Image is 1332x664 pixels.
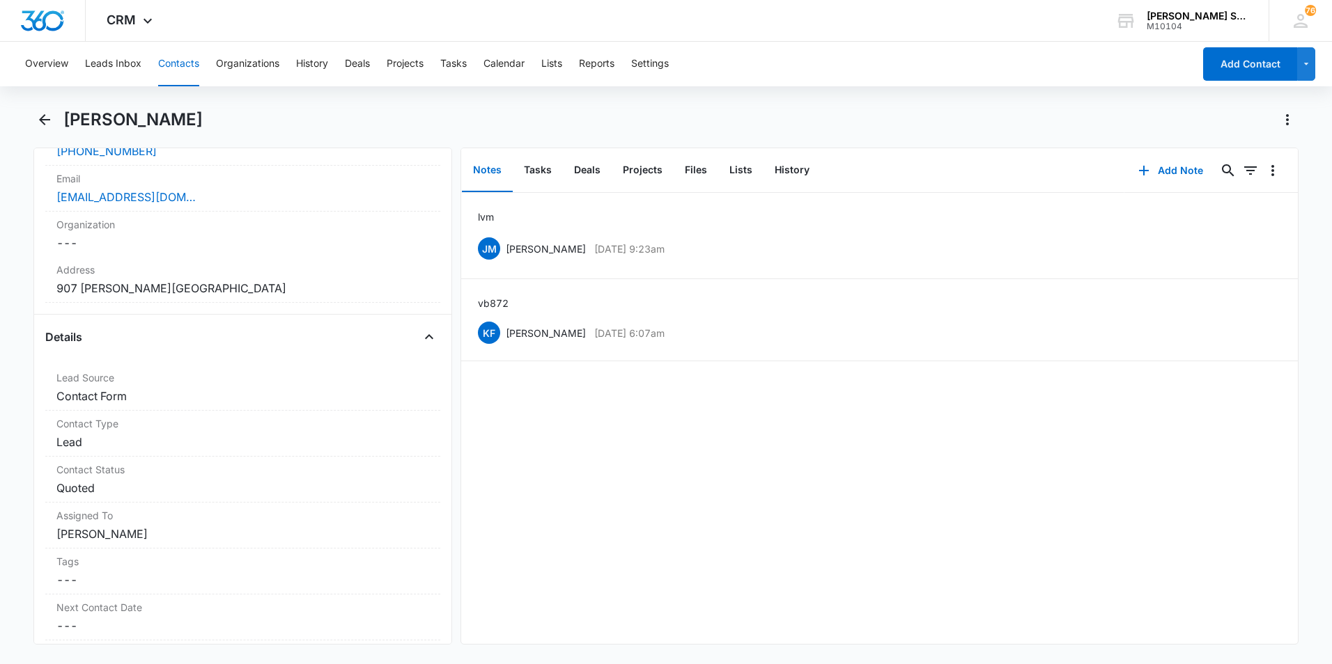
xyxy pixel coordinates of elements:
button: Overview [25,42,68,86]
button: Close [418,326,440,348]
button: Actions [1276,109,1299,131]
span: CRM [107,13,136,27]
dd: --- [56,617,429,634]
a: [EMAIL_ADDRESS][DOMAIN_NAME] [56,189,196,205]
button: Tasks [513,149,563,192]
span: 76 [1305,5,1316,16]
div: Assigned To[PERSON_NAME] [45,503,440,548]
label: Contact Type [56,416,429,431]
p: [PERSON_NAME] [506,242,586,256]
div: Address907 [PERSON_NAME][GEOGRAPHIC_DATA] [45,257,440,303]
label: Organization [56,217,429,232]
p: vb8 72 [478,296,509,310]
button: Projects [387,42,424,86]
button: Filters [1239,159,1262,182]
button: Deals [563,149,612,192]
button: Overflow Menu [1262,159,1284,182]
div: Next Contact Date--- [45,594,440,640]
button: Deals [345,42,370,86]
p: [PERSON_NAME] [506,326,586,340]
button: Search... [1217,159,1239,182]
p: [DATE] 9:23am [594,242,665,256]
div: account name [1147,10,1248,22]
label: Lead Source [56,370,429,385]
label: Address [56,262,429,277]
button: Notes [462,149,513,192]
button: Add Note [1124,154,1217,187]
button: Contacts [158,42,199,86]
label: Assigned To [56,508,429,523]
div: notifications count [1305,5,1316,16]
button: Add Contact [1203,47,1297,81]
button: Tasks [440,42,467,86]
span: KF [478,322,500,344]
label: Next Contact Date [56,600,429,615]
h1: [PERSON_NAME] [63,109,203,130]
button: Leads Inbox [85,42,141,86]
button: Lists [718,149,764,192]
button: Lists [541,42,562,86]
div: Contact StatusQuoted [45,457,440,503]
dd: Contact Form [56,388,429,404]
span: JM [478,237,500,260]
p: lvm [478,210,494,224]
label: Email [56,171,429,186]
button: Calendar [483,42,525,86]
button: Organizations [216,42,279,86]
label: Contact Status [56,462,429,477]
div: Tags--- [45,548,440,594]
dd: 907 [PERSON_NAME][GEOGRAPHIC_DATA] [56,280,429,297]
button: Files [674,149,718,192]
dd: --- [56,571,429,588]
label: Tags [56,554,429,569]
button: Projects [612,149,674,192]
button: Reports [579,42,614,86]
button: Back [33,109,55,131]
div: Lead SourceContact Form [45,365,440,411]
h4: Details [45,329,82,345]
a: [PHONE_NUMBER] [56,143,157,159]
div: Contact TypeLead [45,411,440,457]
div: account id [1147,22,1248,31]
dd: [PERSON_NAME] [56,525,429,542]
button: History [764,149,821,192]
button: Settings [631,42,669,86]
button: History [296,42,328,86]
dd: --- [56,235,429,251]
dd: Lead [56,434,429,450]
div: Email[EMAIL_ADDRESS][DOMAIN_NAME] [45,166,440,212]
div: Organization--- [45,212,440,257]
dd: Quoted [56,480,429,496]
p: [DATE] 6:07am [594,326,665,340]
